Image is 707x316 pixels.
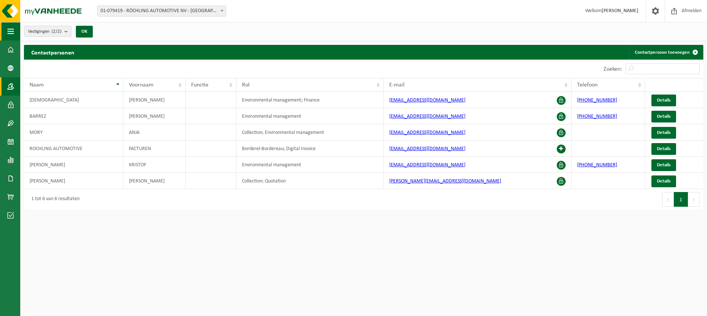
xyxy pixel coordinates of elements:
td: [PERSON_NAME] [123,92,186,108]
a: Details [651,143,676,155]
td: Collection; Quotation [236,173,383,189]
td: ANJA [123,124,186,141]
button: Vestigingen(2/2) [24,26,71,37]
td: [PERSON_NAME] [123,173,186,189]
span: Details [657,179,671,184]
td: Environmental management [236,108,383,124]
td: [DEMOGRAPHIC_DATA] [24,92,123,108]
td: MORY [24,124,123,141]
a: [PHONE_NUMBER] [577,114,617,119]
span: Details [657,163,671,167]
count: (2/2) [52,29,61,34]
button: Next [688,192,700,207]
a: [PERSON_NAME][EMAIL_ADDRESS][DOMAIN_NAME] [389,178,501,184]
td: Borderel-Bordereau; Digital Invoice [236,141,383,157]
a: Details [651,95,676,106]
td: [PERSON_NAME] [123,108,186,124]
a: Contactpersoon toevoegen [629,45,703,60]
h2: Contactpersonen [24,45,82,59]
label: Zoeken: [604,66,622,72]
span: Rol [242,82,250,88]
a: [EMAIL_ADDRESS][DOMAIN_NAME] [389,146,465,152]
td: Collection; Environmental management [236,124,383,141]
span: 01-079419 - RÖCHLING AUTOMOTIVE NV - GIJZEGEM [97,6,226,17]
a: Details [651,175,676,187]
a: [EMAIL_ADDRESS][DOMAIN_NAME] [389,130,465,135]
td: [PERSON_NAME] [24,173,123,189]
span: Details [657,98,671,103]
td: KRISTOF [123,157,186,173]
button: OK [76,26,93,38]
td: [PERSON_NAME] [24,157,123,173]
span: Naam [29,82,44,88]
span: Telefoon [577,82,598,88]
td: BARREZ [24,108,123,124]
td: ROCHLING AUTOMOTIVE [24,141,123,157]
a: [EMAIL_ADDRESS][DOMAIN_NAME] [389,97,465,103]
a: Details [651,111,676,123]
span: Vestigingen [28,26,61,37]
span: Functie [191,82,208,88]
a: Details [651,127,676,139]
a: [PHONE_NUMBER] [577,162,617,168]
td: Environmental management; Finance [236,92,383,108]
span: Details [657,114,671,119]
strong: [PERSON_NAME] [602,8,639,14]
td: Environmental management [236,157,383,173]
a: [EMAIL_ADDRESS][DOMAIN_NAME] [389,162,465,168]
button: Previous [662,192,674,207]
button: 1 [674,192,688,207]
span: E-mail [389,82,405,88]
a: [PHONE_NUMBER] [577,97,617,103]
span: Voornaam [129,82,154,88]
td: FACTUREN [123,141,186,157]
span: Details [657,130,671,135]
a: Details [651,159,676,171]
a: [EMAIL_ADDRESS][DOMAIN_NAME] [389,114,465,119]
div: 1 tot 6 van 6 resultaten [28,193,80,206]
span: 01-079419 - RÖCHLING AUTOMOTIVE NV - GIJZEGEM [98,6,226,16]
span: Details [657,146,671,151]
